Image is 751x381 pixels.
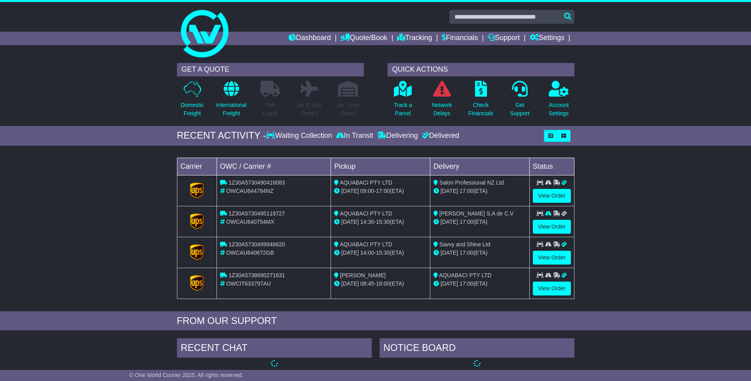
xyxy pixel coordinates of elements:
[334,280,427,288] div: - (ETA)
[433,218,526,226] div: (ETA)
[430,158,529,175] td: Delivery
[190,183,203,198] img: GetCarrierServiceLogo
[340,241,392,248] span: AQUABACI PTY LTD
[376,188,390,194] span: 17:00
[341,280,359,287] span: [DATE]
[177,130,266,141] div: RECENT ACTIVITY -
[439,179,504,186] span: Salon Professional NZ Ltd
[433,249,526,257] div: (ETA)
[360,280,374,287] span: 08:45
[460,250,473,256] span: 17:00
[331,158,430,175] td: Pickup
[266,131,334,140] div: Waiting Collection
[510,101,529,118] p: Get Support
[340,179,392,186] span: AQUABACI PTY LTD
[177,158,217,175] td: Carrier
[442,32,478,45] a: Financials
[397,32,432,45] a: Tracking
[376,280,390,287] span: 18:00
[334,218,427,226] div: - (ETA)
[228,272,285,278] span: 1Z30A5738690271631
[441,188,458,194] span: [DATE]
[441,280,458,287] span: [DATE]
[488,32,520,45] a: Support
[181,101,203,118] p: Domestic Freight
[468,101,493,118] p: Check Financials
[341,219,359,225] span: [DATE]
[226,280,271,287] span: OWCIT633797AU
[340,32,387,45] a: Quote/Book
[533,189,571,203] a: View Order
[420,131,459,140] div: Delivered
[180,80,204,122] a: DomesticFreight
[376,250,390,256] span: 15:30
[533,220,571,234] a: View Order
[376,219,390,225] span: 15:30
[510,80,530,122] a: GetSupport
[216,101,247,118] p: International Freight
[226,219,274,225] span: OWCAU640754MX
[533,282,571,295] a: View Order
[388,63,574,76] div: QUICK ACTIONS
[530,32,565,45] a: Settings
[340,272,386,278] span: [PERSON_NAME]
[394,101,412,118] p: Track a Parcel
[529,158,574,175] td: Status
[439,241,490,248] span: Savvy and Shine Ltd
[190,275,203,291] img: GetCarrierServiceLogo
[334,187,427,195] div: - (ETA)
[338,101,359,118] p: Air / Sea Depot
[439,272,492,278] span: AQUABACI PTY LTD
[228,179,285,186] span: 1Z30A5730490418083
[177,315,574,327] div: FROM OUR SUPPORT
[375,131,420,140] div: Delivering
[380,338,574,360] div: NOTICE BOARD
[460,280,473,287] span: 17:00
[289,32,331,45] a: Dashboard
[129,372,243,378] span: © One World Courier 2025. All rights reserved.
[341,188,359,194] span: [DATE]
[441,250,458,256] span: [DATE]
[432,101,452,118] p: Network Delays
[533,251,571,265] a: View Order
[190,213,203,229] img: GetCarrierServiceLogo
[360,250,374,256] span: 14:00
[548,80,569,122] a: AccountSettings
[228,210,285,217] span: 1Z30A5730495119727
[460,219,473,225] span: 17:00
[431,80,452,122] a: NetworkDelays
[441,219,458,225] span: [DATE]
[433,187,526,195] div: (ETA)
[439,210,514,217] span: [PERSON_NAME] S.A de C.V
[260,101,280,118] p: Full Loads
[216,80,247,122] a: InternationalFreight
[340,210,392,217] span: AQUABACI PTY LTD
[433,280,526,288] div: (ETA)
[177,338,372,360] div: RECENT CHAT
[360,219,374,225] span: 14:30
[177,63,364,76] div: GET A QUOTE
[226,188,273,194] span: OWCAU644784NZ
[334,249,427,257] div: - (ETA)
[360,188,374,194] span: 09:00
[228,241,285,248] span: 1Z30A5730499946620
[298,101,321,118] p: Air & Sea Freight
[217,158,331,175] td: OWC / Carrier #
[394,80,413,122] a: Track aParcel
[460,188,473,194] span: 17:00
[226,250,274,256] span: OWCAU640672GB
[341,250,359,256] span: [DATE]
[190,244,203,260] img: GetCarrierServiceLogo
[334,131,375,140] div: In Transit
[549,101,569,118] p: Account Settings
[468,80,494,122] a: CheckFinancials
